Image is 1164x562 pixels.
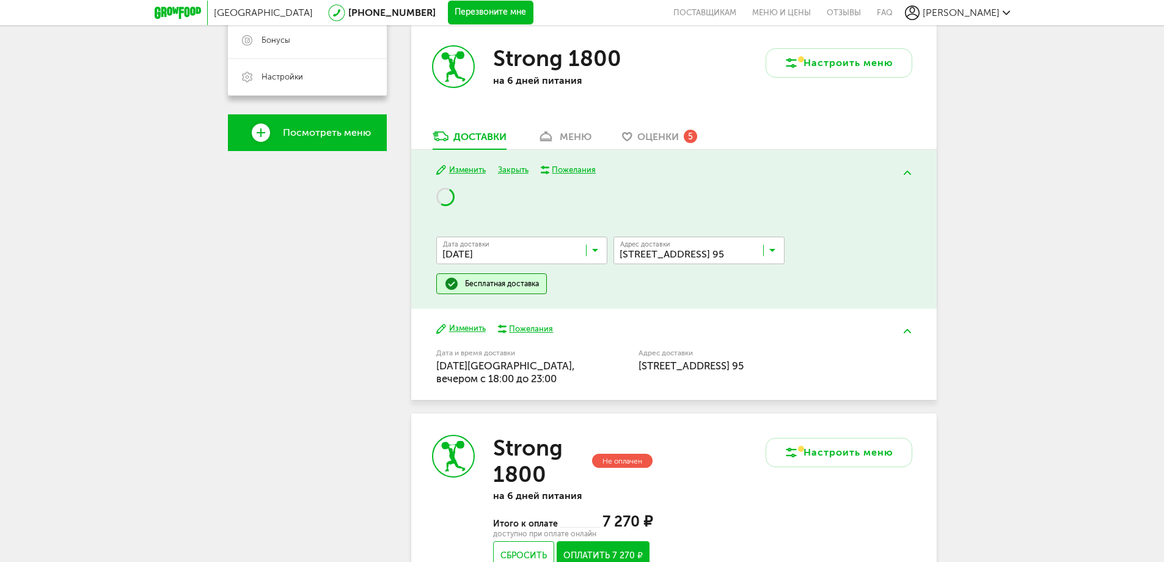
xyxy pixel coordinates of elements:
span: Оценки [637,131,679,142]
label: Дата и время доставки [436,350,576,357]
h3: Strong 1800 [493,45,621,72]
button: Закрыть [498,165,529,176]
div: доступно при оплате онлайн [493,531,652,537]
button: Настроить меню [766,48,912,78]
span: [STREET_ADDRESS] 95 [639,360,744,372]
span: Настройки [262,72,303,83]
img: done.51a953a.svg [444,276,459,291]
span: [DATE][GEOGRAPHIC_DATA], вечером c 18:00 до 23:00 [436,360,575,385]
img: arrow-up-green.5eb5f82.svg [904,329,911,333]
span: Дата доставки [443,241,489,248]
a: Настройки [228,59,387,95]
span: Бонусы [262,35,290,46]
button: Изменить [436,165,486,176]
div: Пожелания [509,324,553,335]
button: Перезвоните мне [448,1,533,25]
span: [PERSON_NAME] [923,7,1000,18]
div: Пожелания [552,165,596,176]
span: Итого к оплате [493,519,559,529]
div: 5 [684,130,697,143]
p: на 6 дней питания [493,75,652,86]
a: Оценки 5 [616,130,703,149]
div: Бесплатная доставка [465,279,539,289]
span: Адрес доставки [620,241,670,248]
span: 7 270 ₽ [602,512,653,530]
button: Пожелания [498,324,554,335]
a: Бонусы [228,22,387,59]
h3: Strong 1800 [493,435,589,487]
a: меню [531,130,598,149]
span: Посмотреть меню [283,127,371,138]
a: [PHONE_NUMBER] [348,7,436,18]
a: Посмотреть меню [228,114,387,151]
button: Настроить меню [766,438,912,467]
button: Изменить [436,323,486,335]
span: [GEOGRAPHIC_DATA] [214,7,313,18]
div: Не оплачен [592,454,653,468]
a: Доставки [426,130,513,149]
label: Адрес доставки [639,350,866,357]
div: меню [560,131,591,142]
div: Доставки [453,131,507,142]
img: arrow-up-green.5eb5f82.svg [904,171,911,175]
button: Пожелания [541,165,596,176]
p: на 6 дней питания [493,490,652,501]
